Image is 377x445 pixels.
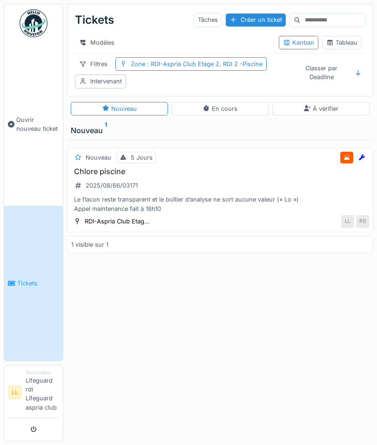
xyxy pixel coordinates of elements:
[145,61,263,67] span: : RDI-Aspria Club Etage 2, RDI 2 -Piscine
[90,77,122,86] div: Intervenant
[17,279,59,288] span: Tickets
[85,217,150,226] div: RDI-Aspria Club Etag...
[294,61,350,84] div: Classer par Deadline
[226,13,286,26] div: Créer un ticket
[20,9,47,37] img: Badge_color-CXgf-gQk.svg
[75,36,119,49] div: Modèles
[75,57,112,71] div: Filtres
[86,181,138,190] div: 2025/08/66/03171
[71,240,108,249] div: 1 visible sur 1
[16,115,59,133] span: Ouvrir nouveau ticket
[105,125,107,136] sup: 1
[71,167,369,176] h3: Chlore piscine
[26,369,59,416] li: Lifeguard rdi Lifeguard aspria club
[26,369,59,376] div: Demandeur
[8,385,22,399] li: LL
[356,215,369,228] div: PD
[326,38,357,47] div: Tableau
[194,13,222,27] div: Tâches
[283,38,314,47] div: Kanban
[71,195,369,213] div: Le flacon reste transparent et le boîtier d’analyse ne sort aucune valeur (« Lo ») Appel maintena...
[71,125,370,136] div: Nouveau
[131,60,263,68] div: Zone
[75,8,114,32] div: Tickets
[202,104,237,113] div: En cours
[102,104,137,113] div: Nouveau
[131,153,153,162] div: 5 Jours
[341,215,354,228] div: LL
[4,206,63,360] a: Tickets
[4,42,63,206] a: Ouvrir nouveau ticket
[303,104,338,113] div: À vérifier
[86,153,111,162] div: Nouveau
[8,369,59,418] a: LL DemandeurLifeguard rdi Lifeguard aspria club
